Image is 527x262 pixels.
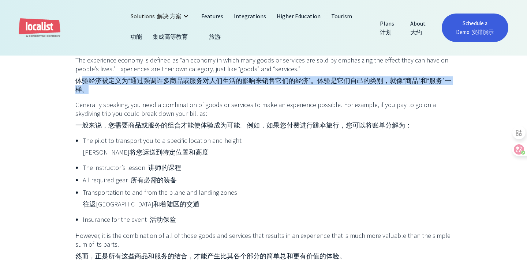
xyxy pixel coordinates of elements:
a: About 大约 [405,15,436,41]
p: Generally speaking, you need a combination of goods or services to make an experience possible. F... [75,100,452,133]
a: Features [196,7,229,25]
font: 一般来说，您需要商品或服务的组合才能使体验成为可能。例如，如果您付费进行跳伞旅行，您可以将账单分解为： [75,121,412,129]
font: 计划 [380,29,392,36]
font: 所有必需的装备 [131,176,177,184]
font: 讲师的课程 [148,163,181,172]
li: The instructor’s lesson [83,163,452,172]
a: 旅游 [204,28,226,45]
li: Transportation to and from the plane and landing zones [83,188,452,212]
font: 往返[GEOGRAPHIC_DATA]和着陆区的交通 [83,200,199,208]
a: Tourism [326,7,358,25]
font: 活动保险 [150,215,176,224]
div: Solutions 解决 方案 [125,7,196,25]
a: 集成高等教育 [147,28,193,45]
font: 安排演示 [472,29,494,35]
div: Solutions [131,12,182,20]
font: 然而，正是所有这些商品和服务的结合，才能产生比其各个部分的简单总和更有价值的体验。 [75,252,346,260]
p: The experience economy is defined as “an economy in which many goods or services are sold by emph... [75,56,452,97]
font: 体验经济被定义为“通过强调许多商品或服务对人们生活的影响来销售它们的经济”。体验是它们自己的类别，就像“商品”和“服务”一样。 [75,76,451,94]
a: home [19,18,60,38]
font: [PERSON_NAME]将您运送到特定位置和高度 [83,148,209,156]
a: Plans 计划 [375,15,405,41]
a: 功能 [125,28,147,45]
li: Insurance for the event [83,215,452,224]
li: The pilot to transport you to a specific location and height [83,136,452,160]
font: 解决 方案 [157,12,182,20]
font: 大约 [410,29,422,36]
a: Integrations [229,7,272,25]
li: All required gear [83,176,452,185]
a: Higher Education [272,7,326,25]
a: Schedule a Demo 安排演示 [442,14,508,42]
